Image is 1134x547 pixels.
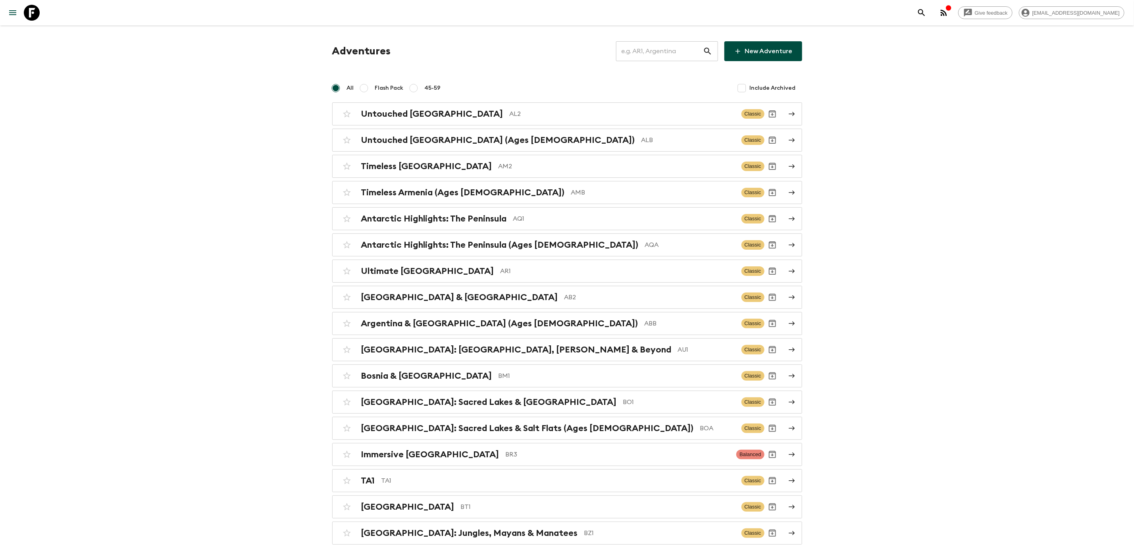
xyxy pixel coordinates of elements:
[741,528,764,538] span: Classic
[764,263,780,279] button: Archive
[645,319,735,328] p: ABB
[332,129,802,152] a: Untouched [GEOGRAPHIC_DATA] (Ages [DEMOGRAPHIC_DATA])ALBClassicArchive
[741,397,764,407] span: Classic
[332,417,802,440] a: [GEOGRAPHIC_DATA]: Sacred Lakes & Salt Flats (Ages [DEMOGRAPHIC_DATA])BOAClassicArchive
[425,84,441,92] span: 45-59
[361,214,507,224] h2: Antarctic Highlights: The Peninsula
[332,338,802,361] a: [GEOGRAPHIC_DATA]: [GEOGRAPHIC_DATA], [PERSON_NAME] & BeyondAU1ClassicArchive
[645,240,735,250] p: AQA
[764,499,780,515] button: Archive
[741,214,764,223] span: Classic
[741,266,764,276] span: Classic
[332,233,802,256] a: Antarctic Highlights: The Peninsula (Ages [DEMOGRAPHIC_DATA])AQAClassicArchive
[764,289,780,305] button: Archive
[741,345,764,354] span: Classic
[361,528,578,538] h2: [GEOGRAPHIC_DATA]: Jungles, Mayans & Manatees
[741,135,764,145] span: Classic
[764,420,780,436] button: Archive
[513,214,735,223] p: AQ1
[361,502,454,512] h2: [GEOGRAPHIC_DATA]
[332,522,802,545] a: [GEOGRAPHIC_DATA]: Jungles, Mayans & ManateesBZ1ClassicArchive
[5,5,21,21] button: menu
[571,188,735,197] p: AMB
[764,473,780,489] button: Archive
[564,293,735,302] p: AB2
[764,211,780,227] button: Archive
[506,450,730,459] p: BR3
[741,162,764,171] span: Classic
[970,10,1012,16] span: Give feedback
[332,391,802,414] a: [GEOGRAPHIC_DATA]: Sacred Lakes & [GEOGRAPHIC_DATA]BO1ClassicArchive
[764,237,780,253] button: Archive
[510,109,735,119] p: AL2
[361,187,565,198] h2: Timeless Armenia (Ages [DEMOGRAPHIC_DATA])
[1028,10,1124,16] span: [EMAIL_ADDRESS][DOMAIN_NAME]
[724,41,802,61] a: New Adventure
[361,371,492,381] h2: Bosnia & [GEOGRAPHIC_DATA]
[764,158,780,174] button: Archive
[616,40,703,62] input: e.g. AR1, Argentina
[700,424,735,433] p: BOA
[764,106,780,122] button: Archive
[361,109,503,119] h2: Untouched [GEOGRAPHIC_DATA]
[461,502,735,512] p: BT1
[741,293,764,302] span: Classic
[741,502,764,512] span: Classic
[741,188,764,197] span: Classic
[764,185,780,200] button: Archive
[361,449,499,460] h2: Immersive [GEOGRAPHIC_DATA]
[332,495,802,518] a: [GEOGRAPHIC_DATA]BT1ClassicArchive
[584,528,735,538] p: BZ1
[764,525,780,541] button: Archive
[332,443,802,466] a: Immersive [GEOGRAPHIC_DATA]BR3BalancedArchive
[361,292,558,302] h2: [GEOGRAPHIC_DATA] & [GEOGRAPHIC_DATA]
[764,394,780,410] button: Archive
[332,260,802,283] a: Ultimate [GEOGRAPHIC_DATA]AR1ClassicArchive
[1019,6,1124,19] div: [EMAIL_ADDRESS][DOMAIN_NAME]
[764,447,780,462] button: Archive
[764,368,780,384] button: Archive
[623,397,735,407] p: BO1
[347,84,354,92] span: All
[764,342,780,358] button: Archive
[361,135,635,145] h2: Untouched [GEOGRAPHIC_DATA] (Ages [DEMOGRAPHIC_DATA])
[332,43,391,59] h1: Adventures
[499,371,735,381] p: BM1
[332,469,802,492] a: TA1TA1ClassicArchive
[750,84,796,92] span: Include Archived
[361,240,639,250] h2: Antarctic Highlights: The Peninsula (Ages [DEMOGRAPHIC_DATA])
[361,423,694,433] h2: [GEOGRAPHIC_DATA]: Sacred Lakes & Salt Flats (Ages [DEMOGRAPHIC_DATA])
[361,476,375,486] h2: TA1
[501,266,735,276] p: AR1
[332,286,802,309] a: [GEOGRAPHIC_DATA] & [GEOGRAPHIC_DATA]AB2ClassicArchive
[361,318,638,329] h2: Argentina & [GEOGRAPHIC_DATA] (Ages [DEMOGRAPHIC_DATA])
[958,6,1013,19] a: Give feedback
[741,319,764,328] span: Classic
[678,345,735,354] p: AU1
[361,345,672,355] h2: [GEOGRAPHIC_DATA]: [GEOGRAPHIC_DATA], [PERSON_NAME] & Beyond
[764,132,780,148] button: Archive
[332,312,802,335] a: Argentina & [GEOGRAPHIC_DATA] (Ages [DEMOGRAPHIC_DATA])ABBClassicArchive
[361,397,617,407] h2: [GEOGRAPHIC_DATA]: Sacred Lakes & [GEOGRAPHIC_DATA]
[914,5,930,21] button: search adventures
[332,155,802,178] a: Timeless [GEOGRAPHIC_DATA]AM2ClassicArchive
[499,162,735,171] p: AM2
[741,476,764,485] span: Classic
[332,102,802,125] a: Untouched [GEOGRAPHIC_DATA]AL2ClassicArchive
[361,266,494,276] h2: Ultimate [GEOGRAPHIC_DATA]
[741,371,764,381] span: Classic
[741,424,764,433] span: Classic
[641,135,735,145] p: ALB
[332,207,802,230] a: Antarctic Highlights: The PeninsulaAQ1ClassicArchive
[741,240,764,250] span: Classic
[332,364,802,387] a: Bosnia & [GEOGRAPHIC_DATA]BM1ClassicArchive
[361,161,492,171] h2: Timeless [GEOGRAPHIC_DATA]
[332,181,802,204] a: Timeless Armenia (Ages [DEMOGRAPHIC_DATA])AMBClassicArchive
[381,476,735,485] p: TA1
[741,109,764,119] span: Classic
[375,84,404,92] span: Flash Pack
[764,316,780,331] button: Archive
[736,450,764,459] span: Balanced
